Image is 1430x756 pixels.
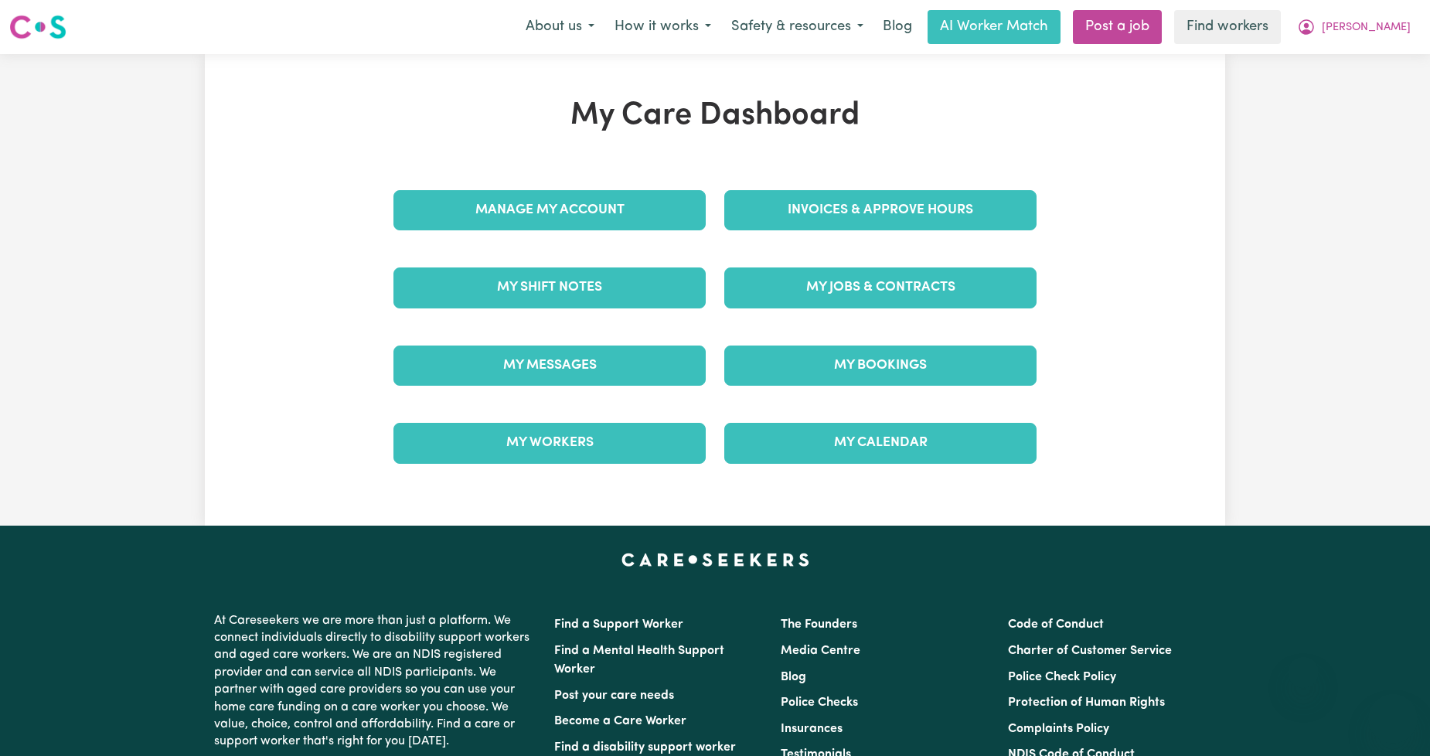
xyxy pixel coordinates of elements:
[1368,694,1418,744] iframe: Button to launch messaging window
[1288,657,1319,688] iframe: Close message
[724,346,1037,386] a: My Bookings
[781,671,806,683] a: Blog
[781,696,858,709] a: Police Checks
[1008,696,1165,709] a: Protection of Human Rights
[1174,10,1281,44] a: Find workers
[781,723,843,735] a: Insurances
[621,553,809,566] a: Careseekers home page
[1322,19,1411,36] span: [PERSON_NAME]
[554,645,724,676] a: Find a Mental Health Support Worker
[393,267,706,308] a: My Shift Notes
[781,618,857,631] a: The Founders
[1073,10,1162,44] a: Post a job
[724,267,1037,308] a: My Jobs & Contracts
[724,423,1037,463] a: My Calendar
[1008,618,1104,631] a: Code of Conduct
[1008,723,1109,735] a: Complaints Policy
[604,11,721,43] button: How it works
[554,715,686,727] a: Become a Care Worker
[1008,645,1172,657] a: Charter of Customer Service
[928,10,1061,44] a: AI Worker Match
[1287,11,1421,43] button: My Account
[384,97,1046,135] h1: My Care Dashboard
[554,690,674,702] a: Post your care needs
[9,13,66,41] img: Careseekers logo
[393,190,706,230] a: Manage My Account
[724,190,1037,230] a: Invoices & Approve Hours
[393,346,706,386] a: My Messages
[721,11,873,43] button: Safety & resources
[781,645,860,657] a: Media Centre
[554,618,683,631] a: Find a Support Worker
[393,423,706,463] a: My Workers
[516,11,604,43] button: About us
[873,10,921,44] a: Blog
[9,9,66,45] a: Careseekers logo
[554,741,736,754] a: Find a disability support worker
[1008,671,1116,683] a: Police Check Policy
